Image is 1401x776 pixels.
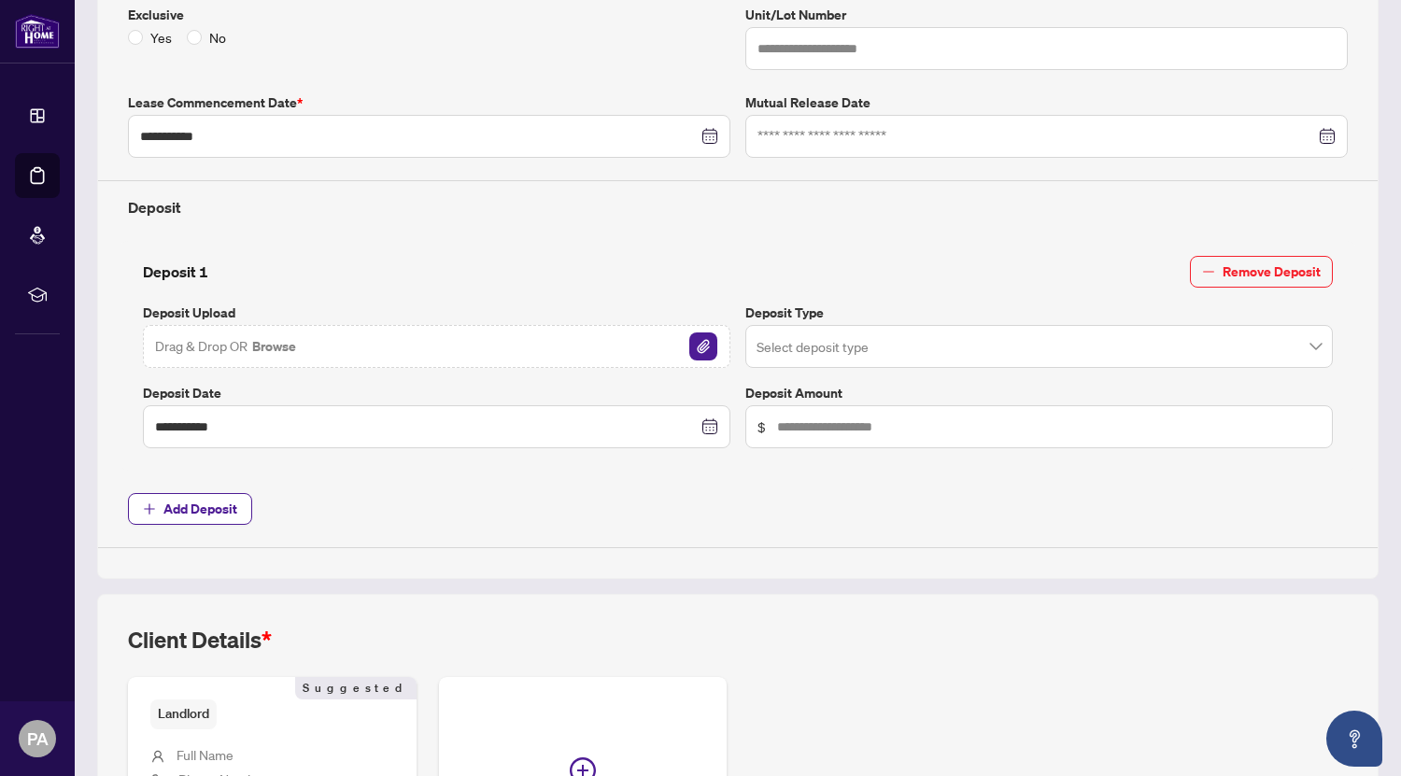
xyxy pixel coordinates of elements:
span: PA [27,726,49,752]
span: Suggested [295,677,417,699]
button: File Attachement [688,332,718,361]
img: File Attachement [689,332,717,360]
img: logo [15,14,60,49]
span: Drag & Drop OR [155,334,298,359]
label: Deposit Date [143,383,730,403]
span: Yes [143,27,179,48]
h4: Deposit [128,196,1348,219]
button: Browse [250,334,298,359]
span: plus [143,502,156,515]
span: Add Deposit [163,494,237,524]
span: minus [1202,265,1215,278]
h2: Client Details [128,625,272,655]
h4: Deposit 1 [143,261,208,283]
span: Drag & Drop OR BrowseFile Attachement [143,325,730,368]
span: $ [757,416,766,437]
label: Deposit Upload [143,303,730,323]
label: Lease Commencement Date [128,92,730,113]
label: Mutual Release Date [745,92,1348,113]
span: Landlord [150,699,217,728]
span: Full Name [177,746,233,763]
label: Deposit Amount [745,383,1333,403]
label: Deposit Type [745,303,1333,323]
label: Exclusive [128,5,730,25]
span: Remove Deposit [1223,257,1321,287]
span: No [202,27,233,48]
button: Open asap [1326,711,1382,767]
label: Unit/Lot Number [745,5,1348,25]
button: Add Deposit [128,493,252,525]
button: Remove Deposit [1190,256,1333,288]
